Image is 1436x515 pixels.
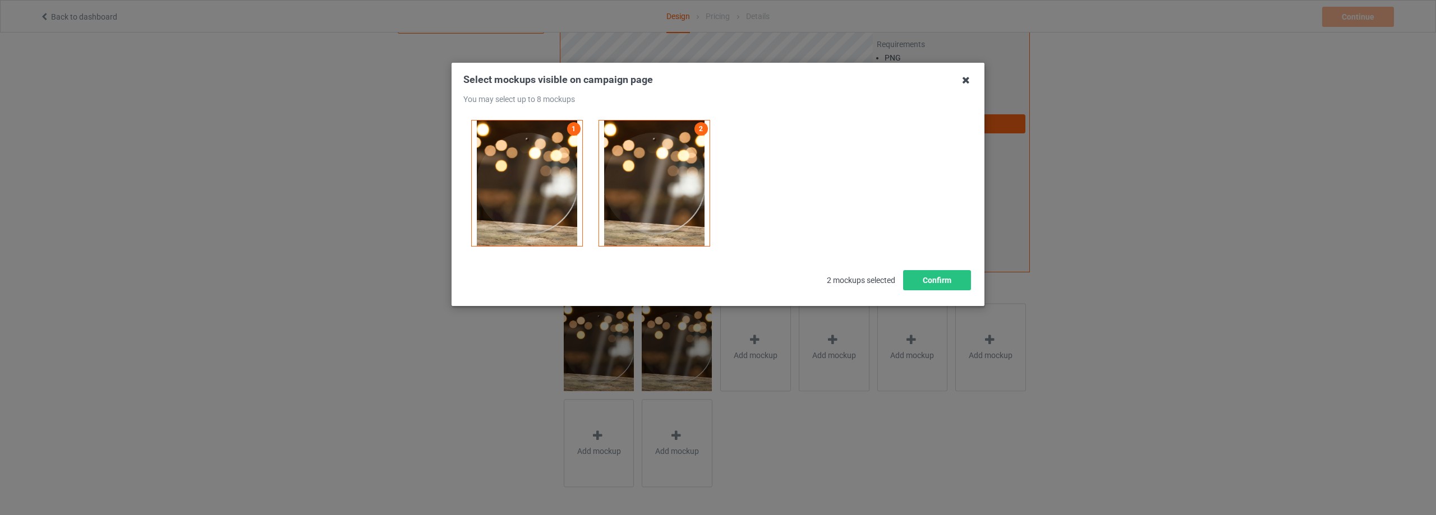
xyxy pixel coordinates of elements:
span: You may select up to 8 mockups [463,95,575,104]
button: Confirm [903,270,971,290]
span: 2 mockups selected [819,268,903,293]
a: 2 [694,122,708,136]
span: Select mockups visible on campaign page [463,73,653,85]
a: 1 [567,122,581,136]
